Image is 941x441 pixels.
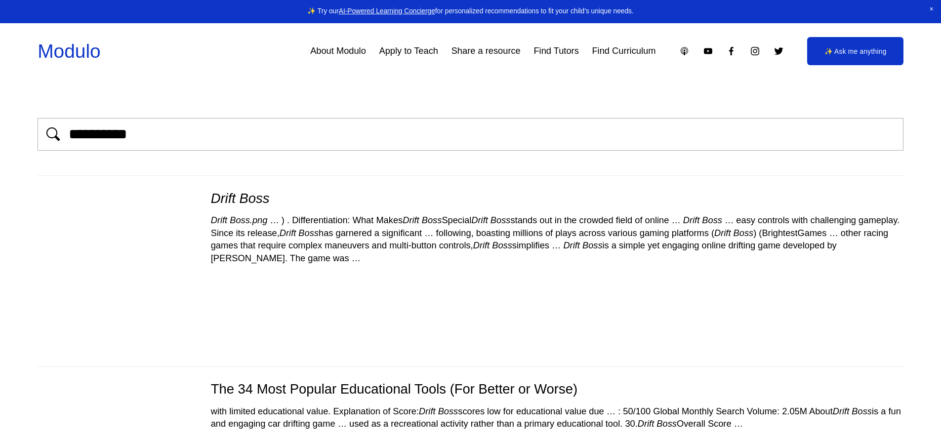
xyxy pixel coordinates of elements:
[310,42,366,60] a: About Modulo
[607,406,615,416] span: …
[491,215,511,225] em: Boss
[473,240,490,250] em: Drift
[774,46,784,56] a: Twitter
[833,406,849,416] em: Drift
[38,380,903,398] div: The 34 Most Popular Educational Tools (For Better or Worse)
[211,406,604,416] span: with limited educational value. Explanation of Score: scores low for educational value due
[829,228,838,238] span: …
[282,215,669,225] span: ) . Differentiation: What Makes Special stands out in the crowded field of online
[211,191,236,206] em: Drift
[38,176,903,366] div: Drift Boss Drift Boss.png … ) . Differentiation: What MakesDrift BossSpecialDrift Bossstands out ...
[211,215,900,238] span: easy controls with challenging gameplay. Since its release, has garnered a significant
[582,240,603,250] em: Boss
[734,418,743,429] span: …
[438,406,458,416] em: Boss
[240,191,270,206] em: Boss
[533,42,578,60] a: Find Tutors
[563,240,579,250] em: Drift
[298,228,319,238] em: Boss
[679,46,690,56] a: Apple Podcasts
[671,215,680,225] span: …
[349,418,732,429] span: used as a recreational activity rather than a primary educational tool. 30. Overall Score
[852,406,872,416] em: Boss
[403,215,419,225] em: Drift
[702,215,722,225] em: Boss
[656,418,677,429] em: Boss
[725,215,734,225] span: …
[703,46,713,56] a: YouTube
[492,240,512,250] em: Boss
[422,215,442,225] em: Boss
[552,240,561,250] span: …
[683,215,699,225] em: Drift
[211,240,837,263] span: is a simple yet engaging online drifting game developed by [PERSON_NAME]. The game was
[339,7,435,15] a: AI-Powered Learning Concierge
[270,215,279,225] span: …
[638,418,654,429] em: Drift
[714,228,731,238] em: Drift
[338,418,347,429] span: …
[424,228,433,238] span: …
[726,46,736,56] a: Facebook
[451,42,521,60] a: Share a resource
[280,228,296,238] em: Drift
[352,253,361,263] span: …
[750,46,760,56] a: Instagram
[807,37,903,65] a: ✨ Ask me anything
[436,228,827,238] span: following, boasting millions of plays across various gaming platforms ( ) (BrightestGames
[471,215,488,225] em: Drift
[211,215,227,225] em: Drift
[230,215,267,225] em: Boss.png
[38,40,100,62] a: Modulo
[592,42,655,60] a: Find Curriculum
[379,42,438,60] a: Apply to Teach
[734,228,754,238] em: Boss
[419,406,435,416] em: Drift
